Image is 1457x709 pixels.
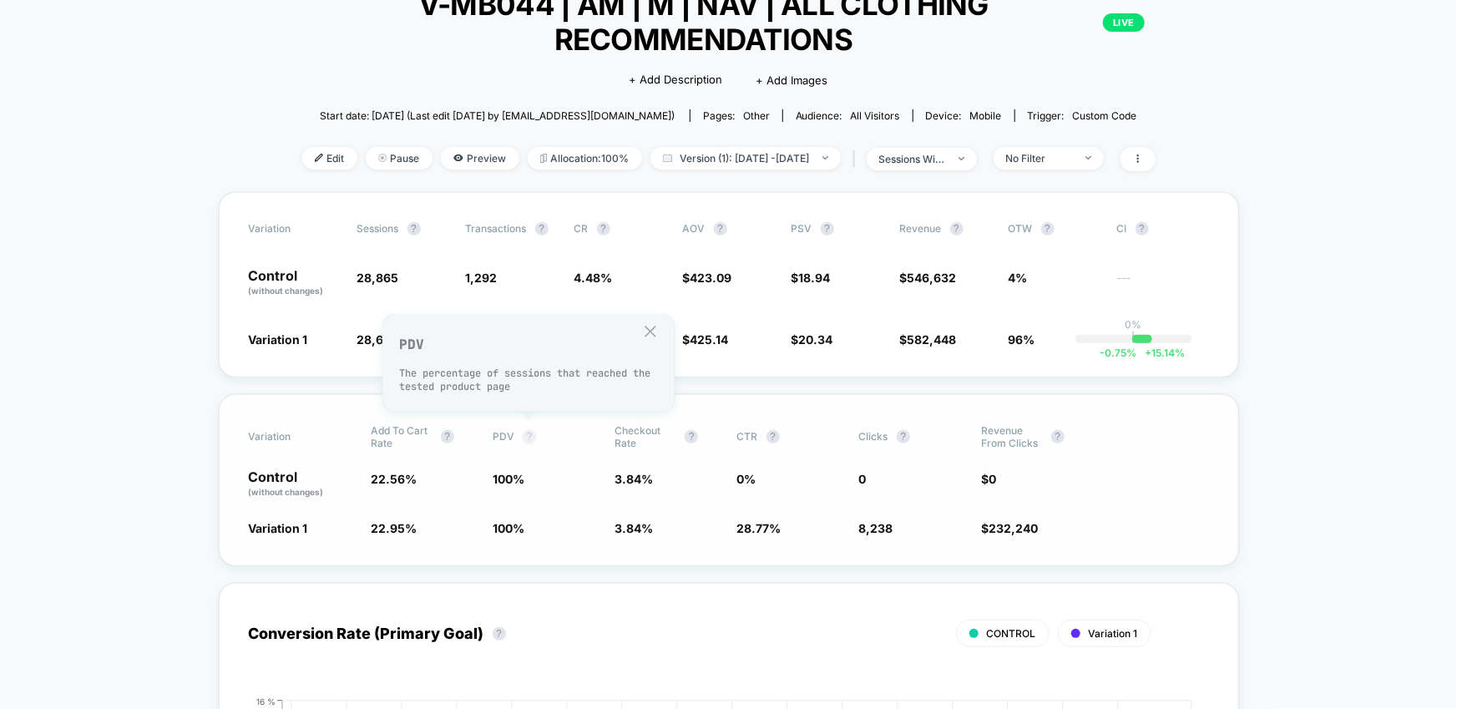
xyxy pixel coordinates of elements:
span: AOV [683,222,706,235]
span: OTW [1009,222,1100,235]
span: | [849,147,867,171]
span: Variation [249,222,341,235]
div: Audience: [796,109,900,122]
span: $ [981,521,1038,535]
span: Allocation: 100% [528,147,642,170]
span: $ [683,271,732,285]
div: No Filter [1006,152,1073,165]
span: 28.77 % [737,521,782,535]
span: 15.14 % [1136,347,1185,359]
span: Revenue [900,222,942,235]
button: ? [597,222,610,235]
span: 28,631 [357,332,397,347]
img: end [959,157,964,160]
div: sessions with impression [879,153,946,165]
span: Variation 1 [249,332,308,347]
span: $ [900,332,957,347]
span: 0 % [737,472,756,486]
span: 1,292 [466,271,498,285]
span: Custom Code [1073,109,1137,122]
span: $ [792,332,833,347]
span: Clicks [859,430,888,443]
p: LIVE [1103,13,1145,32]
img: end [822,156,828,160]
span: 18.94 [799,271,831,285]
span: Variation 1 [249,521,308,535]
button: ? [821,222,834,235]
span: 0 [989,472,996,486]
span: 22.95 % [371,521,417,535]
span: Checkout Rate [615,424,676,449]
span: $ [792,271,831,285]
button: ? [535,222,549,235]
span: + [1145,347,1151,359]
p: The percentage of sessions that reached the tested product page [399,367,658,393]
span: Start date: [DATE] (Last edit [DATE] by [EMAIL_ADDRESS][DOMAIN_NAME]) [320,109,675,122]
span: 423.09 [691,271,732,285]
span: 3.84 % [615,521,653,535]
span: 100 % [493,521,524,535]
button: ? [950,222,964,235]
span: Pause [366,147,433,170]
img: rebalance [540,154,547,163]
span: PDV [493,430,514,443]
span: CI [1117,222,1209,235]
span: Preview [441,147,519,170]
span: other [743,109,770,122]
span: Add To Cart Rate [371,424,433,449]
span: Version (1): [DATE] - [DATE] [650,147,841,170]
p: Control [249,269,341,297]
button: ? [523,430,536,443]
span: $ [683,332,729,347]
span: 100 % [493,472,524,486]
div: Trigger: [1028,109,1137,122]
span: 425.14 [691,332,729,347]
span: All Visitors [851,109,900,122]
span: CR [574,222,589,235]
span: + Add Description [629,72,722,89]
span: PSV [792,222,812,235]
span: + Add Images [756,73,827,87]
span: Variation [249,424,341,449]
span: 22.56 % [371,472,417,486]
span: 582,448 [908,332,957,347]
button: ? [685,430,698,443]
p: 0% [1126,318,1142,331]
span: Edit [302,147,357,170]
span: CTR [737,430,758,443]
img: end [378,154,387,162]
span: --- [1117,273,1209,297]
span: 28,865 [357,271,399,285]
span: Revenue From Clicks [981,424,1043,449]
span: $ [981,472,996,486]
button: ? [407,222,421,235]
span: 8,238 [859,521,893,535]
p: PDV [399,336,658,353]
img: end [1085,156,1091,160]
p: | [1132,331,1136,343]
span: CONTROL [987,627,1036,640]
span: 96% [1009,332,1035,347]
span: 3.84 % [615,472,653,486]
button: ? [897,430,910,443]
span: 232,240 [989,521,1038,535]
span: 546,632 [908,271,957,285]
span: (without changes) [249,286,324,296]
span: 20.34 [799,332,833,347]
span: (without changes) [249,487,324,497]
span: mobile [970,109,1002,122]
img: edit [315,154,323,162]
button: ? [1041,222,1055,235]
button: ? [441,430,454,443]
button: ? [493,627,506,641]
span: 4% [1009,271,1028,285]
span: Variation 1 [1089,627,1138,640]
span: Transactions [466,222,527,235]
p: Control [249,470,354,499]
button: ? [1051,430,1065,443]
span: 4.48 % [574,271,613,285]
div: Pages: [703,109,770,122]
button: ? [766,430,780,443]
span: Device: [913,109,1014,122]
span: 0 [859,472,867,486]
